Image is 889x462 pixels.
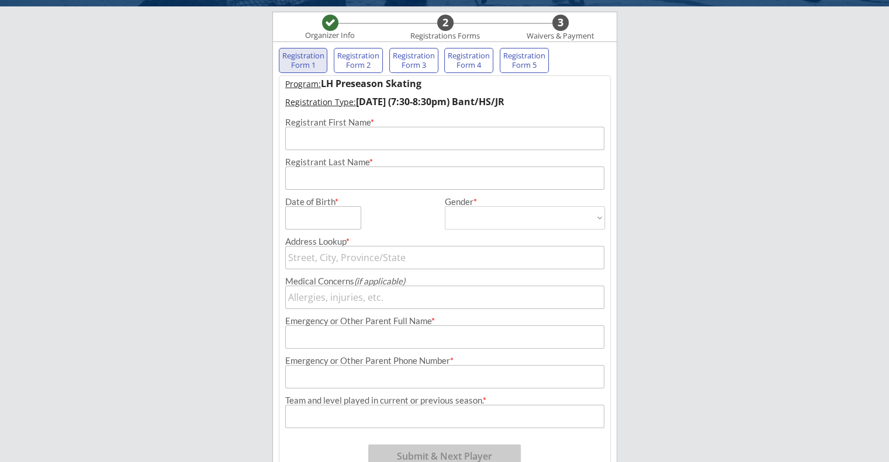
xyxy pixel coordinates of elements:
div: Registration Form 1 [282,51,325,70]
div: Emergency or Other Parent Phone Number [285,356,604,365]
div: Address Lookup [285,237,604,246]
div: Registration Form 3 [392,51,435,70]
div: Registration Form 5 [503,51,546,70]
div: Waivers & Payment [520,32,601,41]
input: Allergies, injuries, etc. [285,286,604,309]
div: Emergency or Other Parent Full Name [285,317,604,325]
div: Registration Form 4 [447,51,490,70]
div: Registration Form 2 [337,51,380,70]
div: Registrant Last Name [285,158,604,166]
div: Registrant First Name [285,118,604,127]
em: (if applicable) [354,276,405,286]
u: Registration Type: [285,96,356,107]
div: Team and level played in current or previous season. [285,396,604,405]
strong: LH Preseason Skating [321,77,421,90]
div: 2 [437,16,454,29]
div: Date of Birth [285,197,345,206]
input: Street, City, Province/State [285,246,604,269]
div: Organizer Info [298,31,362,40]
u: Program: [285,78,321,89]
div: 3 [552,16,569,29]
div: Gender [445,197,605,206]
strong: [DATE] (7:30-8:30pm) Bant/HS/JR [356,95,504,108]
div: Medical Concerns [285,277,604,286]
div: Registrations Forms [405,32,486,41]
